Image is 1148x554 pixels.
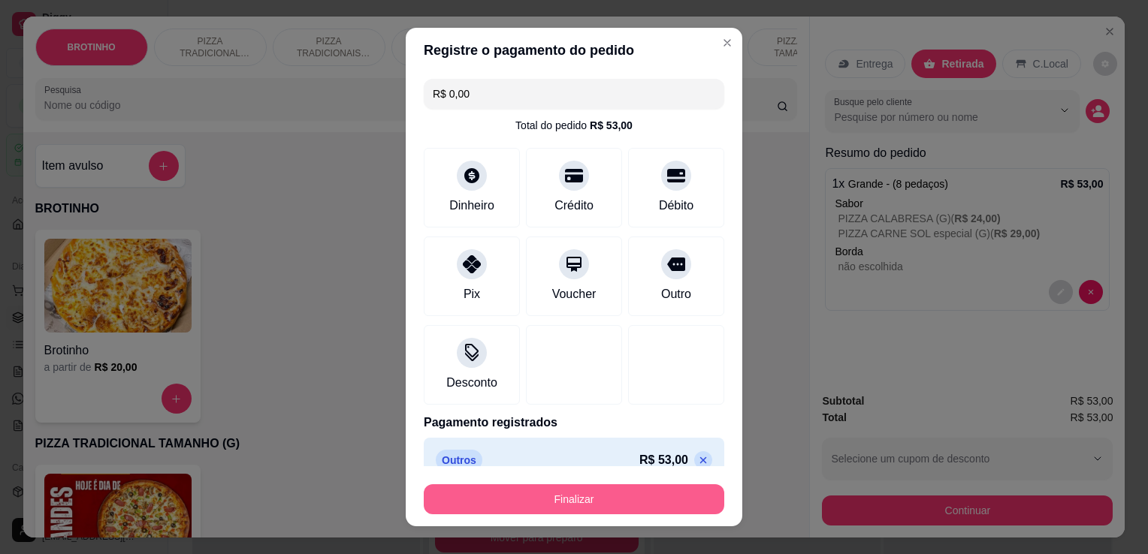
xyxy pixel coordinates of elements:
[554,197,594,215] div: Crédito
[424,414,724,432] p: Pagamento registrados
[552,285,597,303] div: Voucher
[424,484,724,514] button: Finalizar
[515,118,633,133] div: Total do pedido
[639,451,688,469] p: R$ 53,00
[449,197,494,215] div: Dinheiro
[436,450,482,471] p: Outros
[661,285,691,303] div: Outro
[590,118,633,133] div: R$ 53,00
[715,31,739,55] button: Close
[446,374,497,392] div: Desconto
[464,285,480,303] div: Pix
[433,79,715,109] input: Ex.: hambúrguer de cordeiro
[406,28,742,73] header: Registre o pagamento do pedido
[659,197,693,215] div: Débito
